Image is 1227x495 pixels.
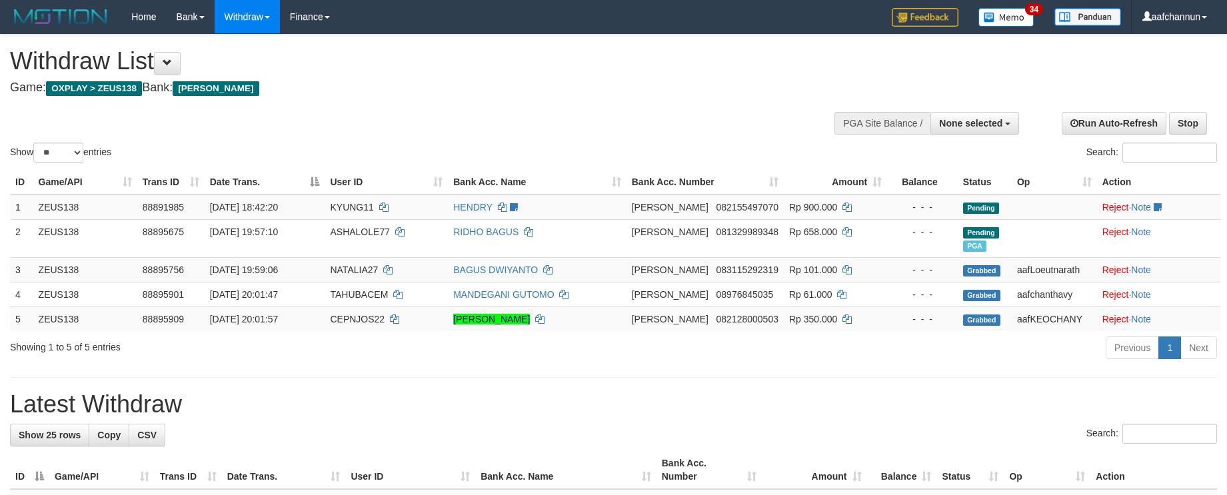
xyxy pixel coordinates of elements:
th: Bank Acc. Name: activate to sort column ascending [448,170,626,195]
label: Search: [1086,143,1217,163]
span: Pending [963,227,999,239]
span: Copy 082155497070 to clipboard [716,202,778,213]
div: - - - [892,225,952,239]
a: Run Auto-Refresh [1062,112,1166,135]
a: RIDHO BAGUS [453,227,519,237]
td: aafchanthavy [1012,282,1097,306]
th: Action [1097,170,1220,195]
h1: Latest Withdraw [10,391,1217,418]
span: TAHUBACEM [330,289,388,300]
th: Date Trans.: activate to sort column descending [205,170,325,195]
td: 3 [10,257,33,282]
button: None selected [930,112,1019,135]
h4: Game: Bank: [10,81,804,95]
input: Search: [1122,143,1217,163]
label: Search: [1086,424,1217,444]
span: [PERSON_NAME] [632,264,708,275]
div: - - - [892,312,952,326]
a: BAGUS DWIYANTO [453,264,538,275]
h1: Withdraw List [10,48,804,75]
span: [PERSON_NAME] [632,227,708,237]
span: 88895675 [143,227,184,237]
th: User ID: activate to sort column ascending [345,451,475,489]
span: KYUNG11 [330,202,373,213]
th: Op: activate to sort column ascending [1004,451,1090,489]
th: Trans ID: activate to sort column ascending [137,170,205,195]
a: MANDEGANI GUTOMO [453,289,554,300]
span: Pending [963,203,999,214]
td: aafLoeutnarath [1012,257,1097,282]
span: [DATE] 19:57:10 [210,227,278,237]
th: User ID: activate to sort column ascending [325,170,448,195]
label: Show entries [10,143,111,163]
span: [DATE] 19:59:06 [210,264,278,275]
img: Feedback.jpg [892,8,958,27]
span: Copy [97,430,121,440]
img: MOTION_logo.png [10,7,111,27]
select: Showentries [33,143,83,163]
td: ZEUS138 [33,257,137,282]
th: Trans ID: activate to sort column ascending [155,451,222,489]
th: Game/API: activate to sort column ascending [49,451,155,489]
span: 88895909 [143,314,184,324]
span: Grabbed [963,314,1000,326]
span: 88895901 [143,289,184,300]
th: Amount: activate to sort column ascending [784,170,887,195]
span: Rp 350.000 [789,314,837,324]
img: panduan.png [1054,8,1121,26]
a: Note [1131,314,1151,324]
span: [PERSON_NAME] [632,202,708,213]
td: aafKEOCHANY [1012,306,1097,331]
th: Bank Acc. Number: activate to sort column ascending [626,170,784,195]
th: Bank Acc. Number: activate to sort column ascending [656,451,762,489]
div: - - - [892,201,952,214]
span: Rp 101.000 [789,264,837,275]
td: ZEUS138 [33,195,137,220]
td: ZEUS138 [33,306,137,331]
a: Show 25 rows [10,424,89,446]
td: · [1097,219,1220,257]
a: Copy [89,424,129,446]
span: [PERSON_NAME] [632,289,708,300]
a: Note [1131,264,1151,275]
span: CSV [137,430,157,440]
td: ZEUS138 [33,282,137,306]
div: - - - [892,288,952,301]
a: Reject [1102,264,1129,275]
a: Reject [1102,314,1129,324]
td: ZEUS138 [33,219,137,257]
span: Copy 083115292319 to clipboard [716,264,778,275]
span: OXPLAY > ZEUS138 [46,81,142,96]
th: Balance [887,170,958,195]
th: Amount: activate to sort column ascending [762,451,867,489]
td: · [1097,257,1220,282]
td: 2 [10,219,33,257]
span: Grabbed [963,265,1000,276]
a: Note [1131,289,1151,300]
span: None selected [939,118,1002,129]
span: [DATE] 20:01:57 [210,314,278,324]
input: Search: [1122,424,1217,444]
th: Bank Acc. Name: activate to sort column ascending [475,451,656,489]
td: · [1097,195,1220,220]
span: Rp 61.000 [789,289,832,300]
span: ASHALOLE77 [330,227,390,237]
span: Marked by aafanarl [963,241,986,252]
a: Reject [1102,227,1129,237]
a: Note [1131,227,1151,237]
th: ID [10,170,33,195]
td: · [1097,306,1220,331]
a: Reject [1102,202,1129,213]
td: 4 [10,282,33,306]
a: Stop [1169,112,1207,135]
span: Show 25 rows [19,430,81,440]
td: · [1097,282,1220,306]
th: ID: activate to sort column descending [10,451,49,489]
a: Next [1180,336,1217,359]
span: Copy 081329989348 to clipboard [716,227,778,237]
th: Status [958,170,1012,195]
span: [DATE] 18:42:20 [210,202,278,213]
span: [PERSON_NAME] [173,81,259,96]
span: Copy 082128000503 to clipboard [716,314,778,324]
span: Rp 900.000 [789,202,837,213]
